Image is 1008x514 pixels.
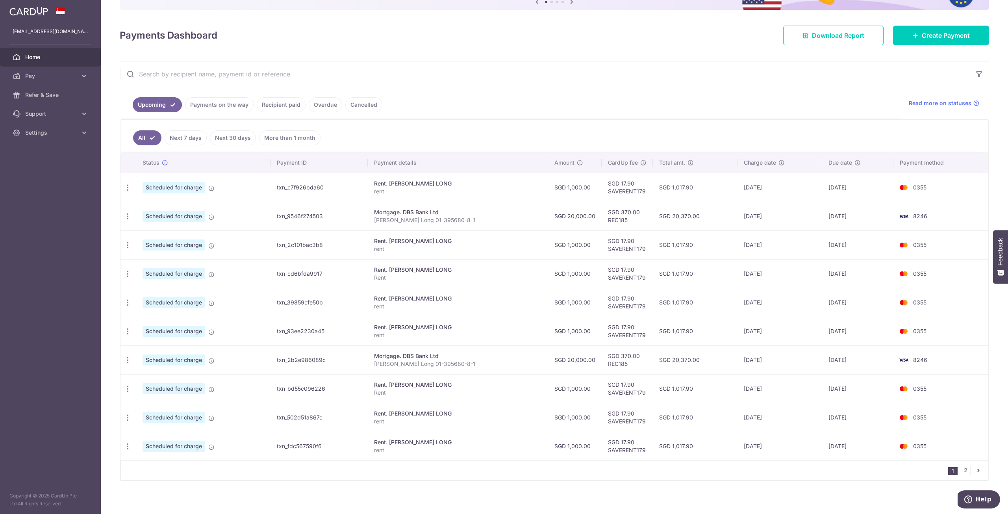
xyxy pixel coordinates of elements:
td: SGD 1,017.90 [653,230,737,259]
button: Feedback - Show survey [993,230,1008,284]
td: SGD 1,017.90 [653,173,737,202]
span: 8246 [913,356,927,363]
td: SGD 1,017.90 [653,403,737,432]
span: Scheduled for charge [143,354,205,366]
img: Bank Card [896,355,912,365]
td: txn_2b2e986089c [271,345,368,374]
img: Bank Card [896,298,912,307]
span: Scheduled for charge [143,326,205,337]
td: [DATE] [822,403,893,432]
a: Payments on the way [185,97,254,112]
td: SGD 1,017.90 [653,288,737,317]
td: [DATE] [822,173,893,202]
img: Bank Card [896,269,912,278]
td: [DATE] [737,230,823,259]
img: CardUp [9,6,48,16]
td: [DATE] [822,317,893,345]
p: [PERSON_NAME] Long 01-395680-8-1 [374,216,542,224]
td: [DATE] [822,288,893,317]
td: txn_93ee2230a45 [271,317,368,345]
img: Bank Card [896,442,912,451]
span: 0355 [913,299,926,306]
span: 0355 [913,385,926,392]
td: [DATE] [822,374,893,403]
span: Support [25,110,77,118]
a: Recipient paid [257,97,306,112]
div: Mortgage. DBS Bank Ltd [374,208,542,216]
td: [DATE] [737,345,823,374]
td: [DATE] [737,173,823,202]
span: Scheduled for charge [143,239,205,251]
a: Upcoming [133,97,182,112]
span: Read more on statuses [909,99,971,107]
a: More than 1 month [259,130,321,145]
td: SGD 20,000.00 [548,345,602,374]
a: Cancelled [345,97,382,112]
span: Home [25,53,77,61]
td: SGD 1,000.00 [548,432,602,460]
span: Scheduled for charge [143,383,205,394]
td: txn_fdc567590f6 [271,432,368,460]
span: Create Payment [922,31,970,40]
p: rent [374,418,542,425]
p: [PERSON_NAME] Long 01-395680-8-1 [374,360,542,368]
div: Rent. [PERSON_NAME] LONG [374,180,542,187]
td: [DATE] [822,432,893,460]
a: Download Report [783,26,884,45]
td: SGD 370.00 REC185 [602,202,653,230]
td: txn_c7f926bda60 [271,173,368,202]
div: Rent. [PERSON_NAME] LONG [374,410,542,418]
nav: pager [948,461,988,480]
a: Overdue [309,97,342,112]
td: SGD 20,370.00 [653,345,737,374]
td: [DATE] [737,403,823,432]
p: rent [374,446,542,454]
td: SGD 17.90 SAVERENT179 [602,432,653,460]
input: Search by recipient name, payment id or reference [120,61,970,87]
td: SGD 1,000.00 [548,259,602,288]
td: [DATE] [737,317,823,345]
th: Payment method [893,152,988,173]
td: SGD 1,000.00 [548,230,602,259]
iframe: Opens a widget where you can find more information [958,490,1000,510]
span: Scheduled for charge [143,412,205,423]
td: SGD 1,000.00 [548,288,602,317]
h4: Payments Dashboard [120,28,217,43]
span: Scheduled for charge [143,182,205,193]
td: [DATE] [737,259,823,288]
p: rent [374,187,542,195]
td: [DATE] [822,202,893,230]
span: Settings [25,129,77,137]
p: Rent [374,274,542,282]
span: Pay [25,72,77,80]
span: CardUp fee [608,159,638,167]
span: Scheduled for charge [143,297,205,308]
td: SGD 1,000.00 [548,173,602,202]
a: Next 7 days [165,130,207,145]
div: Rent. [PERSON_NAME] LONG [374,266,542,274]
span: 8246 [913,213,927,219]
td: SGD 1,017.90 [653,259,737,288]
span: Scheduled for charge [143,211,205,222]
img: Bank Card [896,240,912,250]
span: 0355 [913,443,926,449]
td: SGD 1,000.00 [548,374,602,403]
td: txn_cd6bfda9917 [271,259,368,288]
img: Bank Card [896,212,912,221]
img: Bank Card [896,183,912,192]
td: SGD 17.90 SAVERENT179 [602,259,653,288]
td: SGD 1,017.90 [653,432,737,460]
img: Bank Card [896,384,912,393]
td: txn_2c101bac3b8 [271,230,368,259]
span: 0355 [913,414,926,421]
div: Rent. [PERSON_NAME] LONG [374,237,542,245]
td: SGD 20,370.00 [653,202,737,230]
p: rent [374,331,542,339]
span: 0355 [913,328,926,334]
td: txn_bd55c096226 [271,374,368,403]
td: SGD 17.90 SAVERENT179 [602,403,653,432]
td: txn_39859cfe50b [271,288,368,317]
p: [EMAIL_ADDRESS][DOMAIN_NAME] [13,28,88,35]
div: Rent. [PERSON_NAME] LONG [374,381,542,389]
div: Rent. [PERSON_NAME] LONG [374,295,542,302]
